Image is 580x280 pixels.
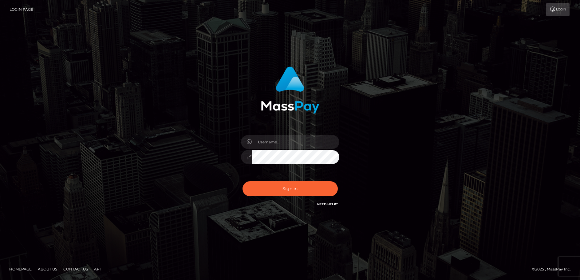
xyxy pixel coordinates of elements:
[61,264,90,274] a: Contact Us
[92,264,103,274] a: API
[10,3,33,16] a: Login Page
[252,135,339,149] input: Username...
[243,181,338,196] button: Sign in
[546,3,570,16] a: Login
[317,202,338,206] a: Need Help?
[532,266,575,273] div: © 2025 , MassPay Inc.
[35,264,60,274] a: About Us
[7,264,34,274] a: Homepage
[261,66,319,114] img: MassPay Login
